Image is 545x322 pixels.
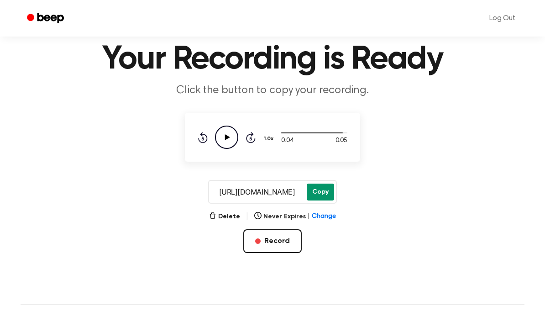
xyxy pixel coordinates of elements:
[308,212,310,222] span: |
[21,10,72,27] a: Beep
[254,212,336,222] button: Never Expires|Change
[281,136,293,146] span: 0:04
[209,212,240,222] button: Delete
[243,229,302,253] button: Record
[480,7,524,29] a: Log Out
[97,83,448,98] p: Click the button to copy your recording.
[39,43,506,76] h1: Your Recording is Ready
[312,212,336,222] span: Change
[263,131,277,147] button: 1.0x
[307,184,334,201] button: Copy
[246,211,249,222] span: |
[335,136,347,146] span: 0:05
